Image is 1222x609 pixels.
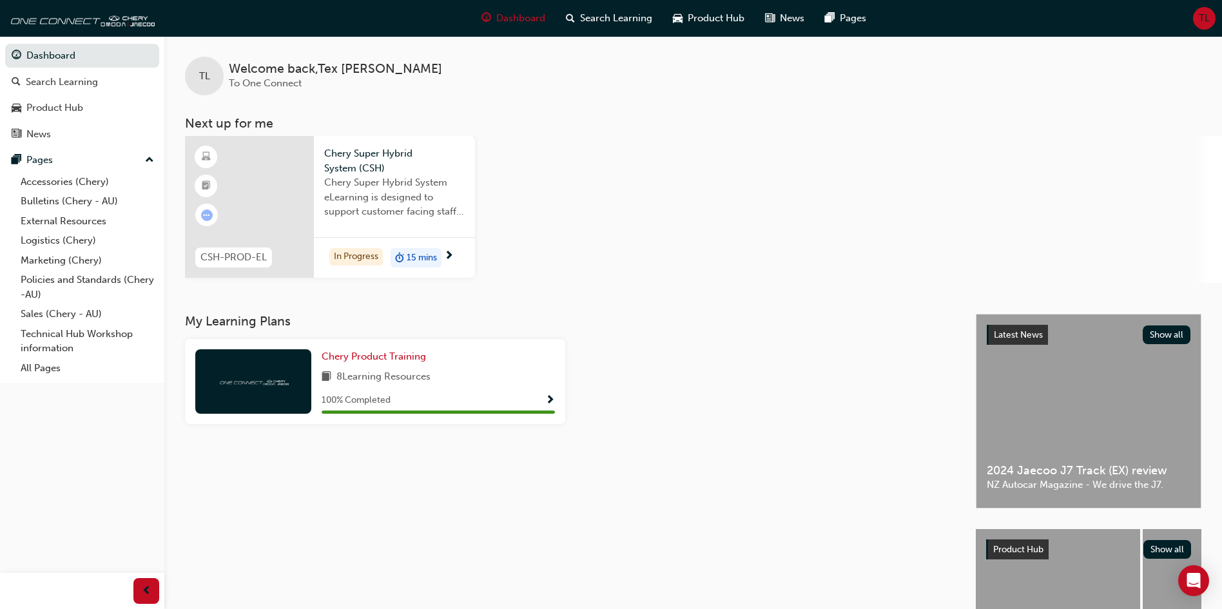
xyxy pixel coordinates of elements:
a: All Pages [15,358,159,378]
span: guage-icon [481,10,491,26]
a: Product Hub [5,96,159,120]
span: Product Hub [688,11,744,26]
button: Pages [5,148,159,172]
span: book-icon [322,369,331,385]
button: Show Progress [545,392,555,409]
a: Dashboard [5,44,159,68]
span: Show Progress [545,395,555,407]
span: TL [199,69,210,84]
img: oneconnect [218,375,289,387]
button: TL [1193,7,1216,30]
a: Latest NewsShow all [987,325,1190,345]
span: NZ Autocar Magazine - We drive the J7. [987,478,1190,492]
span: next-icon [444,251,454,262]
a: Chery Product Training [322,349,431,364]
span: guage-icon [12,50,21,62]
span: 100 % Completed [322,393,391,408]
span: learningRecordVerb_ATTEMPT-icon [201,209,213,221]
h3: Next up for me [164,116,1222,131]
span: Welcome back , Tex [PERSON_NAME] [229,62,442,77]
div: Product Hub [26,101,83,115]
button: Show all [1143,325,1191,344]
a: guage-iconDashboard [471,5,556,32]
span: 8 Learning Resources [336,369,431,385]
div: Pages [26,153,53,168]
a: pages-iconPages [815,5,877,32]
button: DashboardSearch LearningProduct HubNews [5,41,159,148]
a: car-iconProduct Hub [663,5,755,32]
span: Search Learning [580,11,652,26]
span: car-icon [12,102,21,114]
a: Logistics (Chery) [15,231,159,251]
span: 15 mins [407,251,437,266]
a: CSH-PROD-ELChery Super Hybrid System (CSH)Chery Super Hybrid System eLearning is designed to supp... [185,136,475,278]
span: news-icon [12,129,21,140]
span: Latest News [994,329,1043,340]
span: 2024 Jaecoo J7 Track (EX) review [987,463,1190,478]
span: search-icon [566,10,575,26]
button: Show all [1143,540,1192,559]
div: Open Intercom Messenger [1178,565,1209,596]
a: Accessories (Chery) [15,172,159,192]
span: search-icon [12,77,21,88]
span: To One Connect [229,77,302,89]
a: Sales (Chery - AU) [15,304,159,324]
a: External Resources [15,211,159,231]
a: Marketing (Chery) [15,251,159,271]
a: Technical Hub Workshop information [15,324,159,358]
span: news-icon [765,10,775,26]
span: pages-icon [825,10,835,26]
div: News [26,127,51,142]
h3: My Learning Plans [185,314,955,329]
span: Chery Product Training [322,351,426,362]
img: oneconnect [6,5,155,31]
span: News [780,11,804,26]
span: CSH-PROD-EL [200,250,267,265]
a: search-iconSearch Learning [556,5,663,32]
a: Policies and Standards (Chery -AU) [15,270,159,304]
span: booktick-icon [202,178,211,195]
a: News [5,122,159,146]
span: prev-icon [142,583,151,599]
span: Product Hub [993,544,1043,555]
span: Chery Super Hybrid System (CSH) [324,146,465,175]
a: news-iconNews [755,5,815,32]
a: Bulletins (Chery - AU) [15,191,159,211]
a: Search Learning [5,70,159,94]
span: duration-icon [395,249,404,266]
span: car-icon [673,10,683,26]
a: Product HubShow all [986,539,1191,560]
span: learningResourceType_ELEARNING-icon [202,149,211,166]
div: In Progress [329,248,383,266]
span: TL [1199,11,1210,26]
div: Search Learning [26,75,98,90]
span: pages-icon [12,155,21,166]
span: Pages [840,11,866,26]
span: Dashboard [496,11,545,26]
span: up-icon [145,152,154,169]
a: Latest NewsShow all2024 Jaecoo J7 Track (EX) reviewNZ Autocar Magazine - We drive the J7. [976,314,1201,508]
span: Chery Super Hybrid System eLearning is designed to support customer facing staff with the underst... [324,175,465,219]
